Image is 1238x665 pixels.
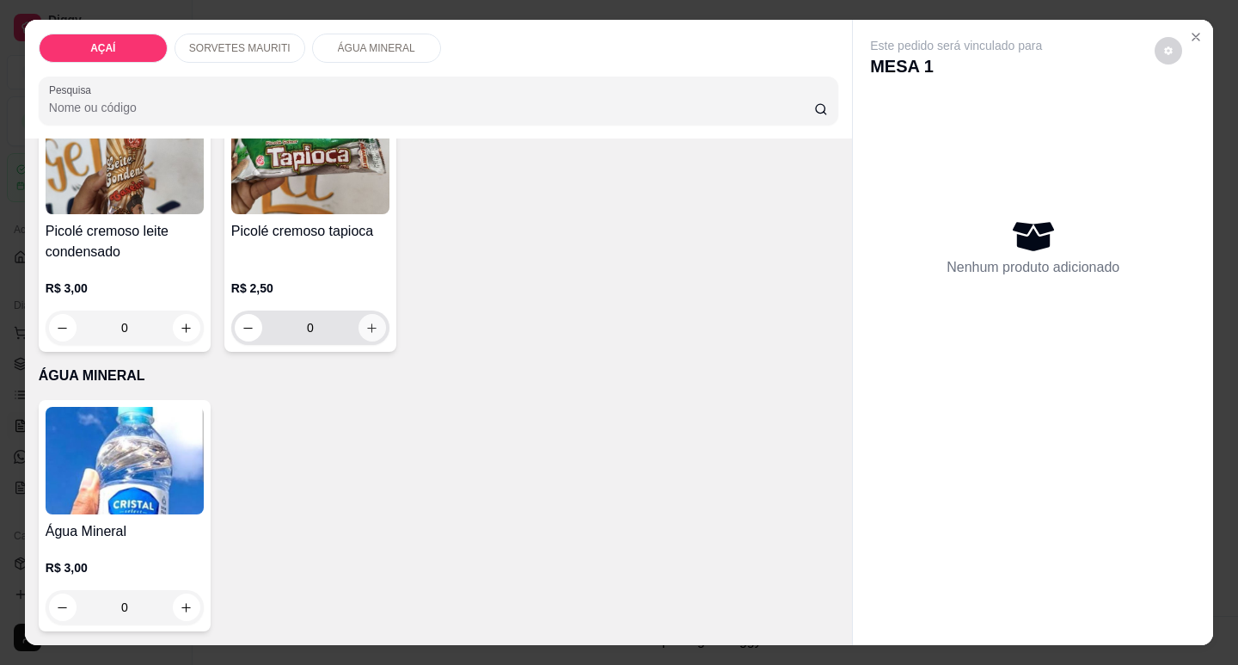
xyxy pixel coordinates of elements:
[338,41,415,55] p: ÁGUA MINERAL
[46,407,204,514] img: product-image
[46,559,204,576] p: R$ 3,00
[173,594,200,621] button: increase-product-quantity
[49,314,77,342] button: decrease-product-quantity
[947,257,1119,278] p: Nenhum produto adicionado
[46,221,204,262] h4: Picolé cremoso leite condensado
[235,314,262,342] button: decrease-product-quantity
[49,594,77,621] button: decrease-product-quantity
[359,314,386,342] button: increase-product-quantity
[231,107,389,214] img: product-image
[46,280,204,297] p: R$ 3,00
[90,41,115,55] p: AÇAÍ
[49,99,815,116] input: Pesquisa
[189,41,291,55] p: SORVETES MAURITI
[46,521,204,542] h4: Água Mineral
[870,54,1042,78] p: MESA 1
[39,366,838,386] p: ÁGUA MINERAL
[49,83,97,97] label: Pesquisa
[231,221,389,242] h4: Picolé cremoso tapioca
[46,107,204,214] img: product-image
[1182,23,1210,51] button: Close
[231,280,389,297] p: R$ 2,50
[1155,37,1182,65] button: decrease-product-quantity
[173,314,200,342] button: increase-product-quantity
[870,37,1042,54] p: Este pedido será vinculado para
